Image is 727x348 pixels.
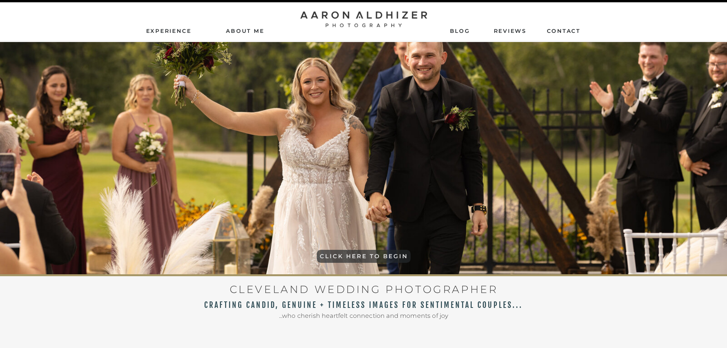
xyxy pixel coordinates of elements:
h2: CRAFTING CANDID, GENUINE + TIMELESS IMAGES FOR SENTIMENTAL COUPLES... [178,301,550,309]
a: ReviEws [494,27,528,34]
h1: CLEVELAND WEDDING PHOTOGRAPHER [199,280,529,293]
a: Experience [146,27,193,34]
a: Blog [450,27,470,34]
a: CLICK HERE TO BEGIN [318,253,410,262]
a: AbouT ME [218,27,272,34]
a: contact [547,27,581,34]
h2: ...who cherish heartfelt connection and moments of joy [178,311,550,319]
